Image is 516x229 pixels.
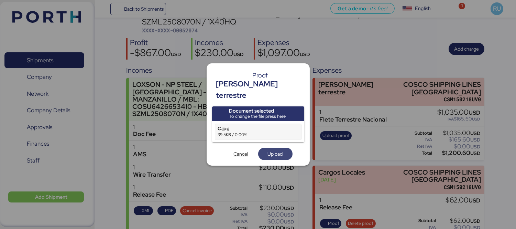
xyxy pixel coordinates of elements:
div: 39.5KB / 0.00% [218,132,284,138]
div: C.jpg [218,125,284,132]
div: [PERSON_NAME] terrestre [216,79,304,101]
button: Upload [258,148,293,160]
span: Cancel [233,150,248,158]
div: Proof [216,72,304,79]
div: Document selected [229,108,286,114]
button: Cancel [224,148,258,160]
span: Upload [268,150,283,158]
div: To change the file press here [229,114,286,119]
